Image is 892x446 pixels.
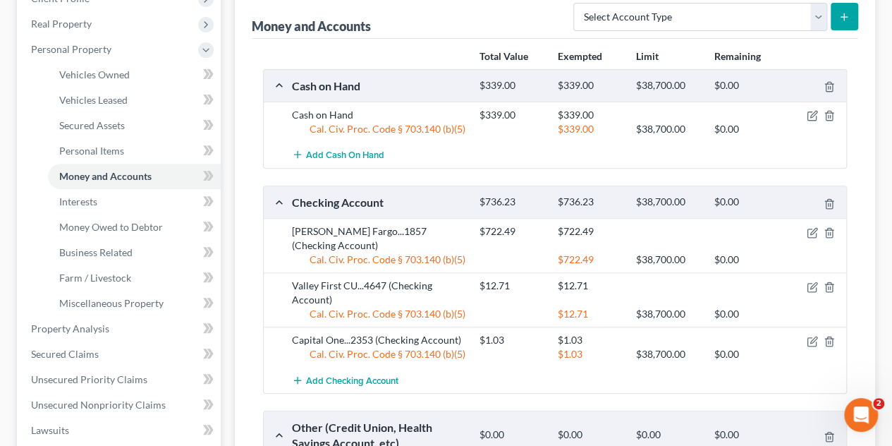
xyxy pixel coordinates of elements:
[285,279,472,307] div: Valley First CU...4647 (Checking Account)
[285,195,472,210] div: Checking Account
[306,150,384,161] span: Add Cash on Hand
[629,253,707,267] div: $38,700.00
[31,373,147,385] span: Unsecured Priority Claims
[59,94,128,106] span: Vehicles Leased
[551,122,629,136] div: $339.00
[20,392,221,418] a: Unsecured Nonpriority Claims
[707,195,786,209] div: $0.00
[707,307,786,321] div: $0.00
[59,195,97,207] span: Interests
[285,253,472,267] div: Cal. Civ. Proc. Code § 703.140 (b)(5)
[551,307,629,321] div: $12.71
[629,347,707,361] div: $38,700.00
[472,428,551,442] div: $0.00
[551,279,629,293] div: $12.71
[285,347,472,361] div: Cal. Civ. Proc. Code § 703.140 (b)(5)
[285,78,472,93] div: Cash on Hand
[48,240,221,265] a: Business Related
[31,323,109,334] span: Property Analysis
[48,189,221,215] a: Interests
[472,108,551,122] div: $339.00
[20,367,221,392] a: Unsecured Priority Claims
[31,348,99,360] span: Secured Claims
[292,142,384,168] button: Add Cash on Hand
[551,195,629,209] div: $736.23
[707,347,786,361] div: $0.00
[707,428,786,442] div: $0.00
[59,170,152,182] span: Money and Accounts
[48,88,221,113] a: Vehicles Leased
[59,119,125,131] span: Secured Assets
[472,279,551,293] div: $12.71
[629,195,707,209] div: $38,700.00
[20,418,221,443] a: Lawsuits
[629,307,707,321] div: $38,700.00
[707,253,786,267] div: $0.00
[551,333,629,347] div: $1.03
[629,79,707,92] div: $38,700.00
[59,221,163,233] span: Money Owed to Debtor
[551,79,629,92] div: $339.00
[479,50,528,62] strong: Total Value
[551,428,629,442] div: $0.00
[472,224,551,239] div: $722.49
[59,145,124,157] span: Personal Items
[48,265,221,291] a: Farm / Livestock
[48,138,221,164] a: Personal Items
[48,164,221,189] a: Money and Accounts
[707,79,786,92] div: $0.00
[285,307,472,321] div: Cal. Civ. Proc. Code § 703.140 (b)(5)
[59,297,164,309] span: Miscellaneous Property
[59,68,130,80] span: Vehicles Owned
[707,122,786,136] div: $0.00
[48,215,221,240] a: Money Owed to Debtor
[629,428,707,442] div: $0.00
[714,50,761,62] strong: Remaining
[285,108,472,122] div: Cash on Hand
[31,399,166,411] span: Unsecured Nonpriority Claims
[48,113,221,138] a: Secured Assets
[20,316,221,342] a: Property Analysis
[551,108,629,122] div: $339.00
[252,18,371,35] div: Money and Accounts
[48,291,221,316] a: Miscellaneous Property
[292,367,398,393] button: Add Checking Account
[551,253,629,267] div: $722.49
[472,333,551,347] div: $1.03
[285,122,472,136] div: Cal. Civ. Proc. Code § 703.140 (b)(5)
[551,224,629,239] div: $722.49
[20,342,221,367] a: Secured Claims
[551,347,629,361] div: $1.03
[285,333,472,347] div: Capital One...2353 (Checking Account)
[629,122,707,136] div: $38,700.00
[306,375,398,386] span: Add Checking Account
[285,224,472,253] div: [PERSON_NAME] Fargo...1857 (Checking Account)
[31,43,111,55] span: Personal Property
[59,272,131,284] span: Farm / Livestock
[472,79,551,92] div: $339.00
[31,424,69,436] span: Lawsuits
[558,50,602,62] strong: Exempted
[31,18,92,30] span: Real Property
[844,398,878,432] iframe: Intercom live chat
[472,195,551,209] div: $736.23
[59,246,133,258] span: Business Related
[636,50,659,62] strong: Limit
[873,398,884,409] span: 2
[48,62,221,88] a: Vehicles Owned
